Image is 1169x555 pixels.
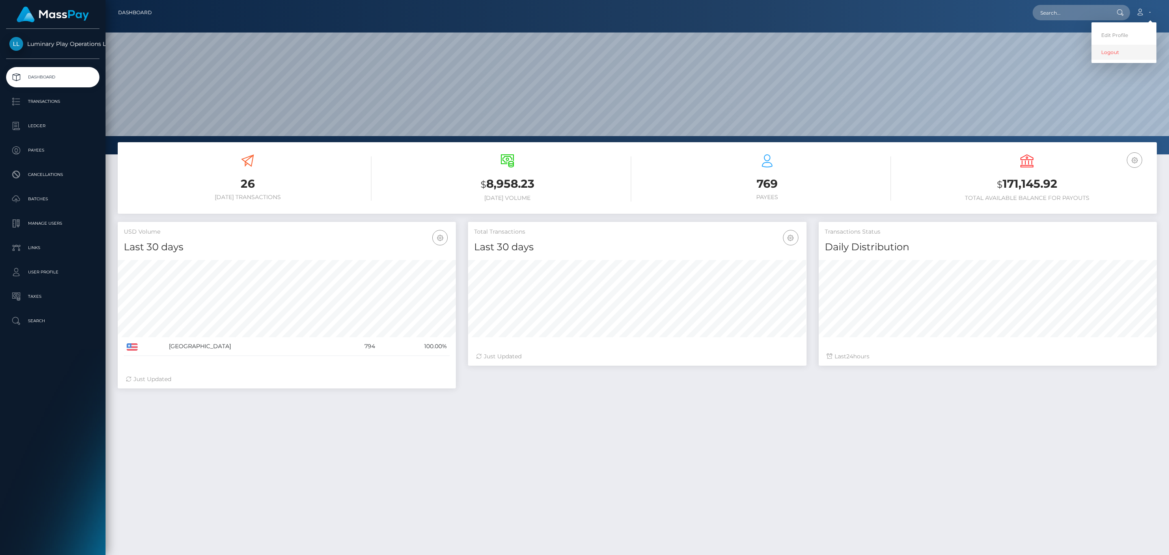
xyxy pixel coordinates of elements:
[481,179,486,190] small: $
[378,337,450,356] td: 100.00%
[474,228,800,236] h5: Total Transactions
[384,195,631,202] h6: [DATE] Volume
[166,337,337,356] td: [GEOGRAPHIC_DATA]
[126,375,448,384] div: Just Updated
[9,95,96,108] p: Transactions
[476,352,798,361] div: Just Updated
[6,91,99,112] a: Transactions
[846,353,853,360] span: 24
[1091,45,1156,60] a: Logout
[825,228,1151,236] h5: Transactions Status
[124,228,450,236] h5: USD Volume
[337,337,378,356] td: 794
[827,352,1149,361] div: Last hours
[997,179,1003,190] small: $
[9,169,96,181] p: Cancellations
[9,266,96,278] p: User Profile
[903,176,1151,193] h3: 171,145.92
[124,194,371,201] h6: [DATE] Transactions
[6,311,99,331] a: Search
[6,189,99,209] a: Batches
[6,286,99,307] a: Taxes
[118,4,152,21] a: Dashboard
[124,176,371,192] h3: 26
[6,140,99,160] a: Payees
[6,213,99,234] a: Manage Users
[9,217,96,230] p: Manage Users
[9,71,96,83] p: Dashboard
[6,238,99,258] a: Links
[6,262,99,282] a: User Profile
[9,242,96,254] p: Links
[474,240,800,254] h4: Last 30 days
[9,37,23,51] img: Luminary Play Operations Limited
[825,240,1151,254] h4: Daily Distribution
[124,240,450,254] h4: Last 30 days
[9,193,96,205] p: Batches
[1091,28,1156,43] a: Edit Profile
[643,194,891,201] h6: Payees
[903,195,1151,202] h6: Total Available Balance for Payouts
[9,291,96,303] p: Taxes
[6,165,99,185] a: Cancellations
[384,176,631,193] h3: 8,958.23
[17,7,89,22] img: MassPay Logo
[1033,5,1109,20] input: Search...
[6,67,99,87] a: Dashboard
[643,176,891,192] h3: 769
[9,315,96,327] p: Search
[6,116,99,136] a: Ledger
[6,40,99,48] span: Luminary Play Operations Limited
[9,120,96,132] p: Ledger
[127,343,138,351] img: US.png
[9,144,96,156] p: Payees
